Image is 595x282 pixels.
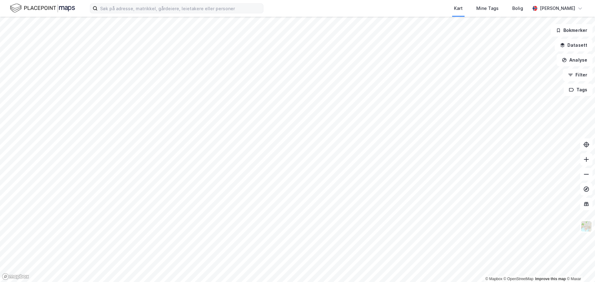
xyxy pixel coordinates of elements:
div: Mine Tags [476,5,499,12]
div: Kart [454,5,463,12]
div: Bolig [512,5,523,12]
img: logo.f888ab2527a4732fd821a326f86c7f29.svg [10,3,75,14]
iframe: Chat Widget [564,252,595,282]
div: [PERSON_NAME] [540,5,575,12]
input: Søk på adresse, matrikkel, gårdeiere, leietakere eller personer [98,4,263,13]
